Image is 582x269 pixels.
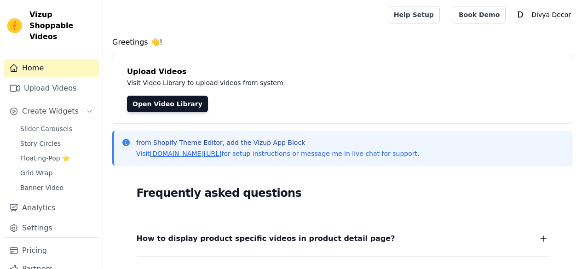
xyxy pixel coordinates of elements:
[518,10,524,19] text: D
[4,241,99,260] a: Pricing
[15,137,99,150] a: Story Circles
[15,166,99,179] a: Grid Wrap
[20,124,72,133] span: Slider Carousels
[4,219,99,237] a: Settings
[513,6,575,23] button: D Divya Decor
[388,6,440,23] a: Help Setup
[20,154,70,163] span: Floating-Pop ⭐
[15,152,99,165] a: Floating-Pop ⭐
[136,149,419,158] p: Visit for setup instructions or message me in live chat for support.
[20,168,52,177] span: Grid Wrap
[127,77,539,88] p: Visit Video Library to upload videos from system
[528,6,575,23] p: Divya Decor
[150,150,222,157] a: [DOMAIN_NAME][URL]
[453,6,506,23] a: Book Demo
[127,96,208,112] a: Open Video Library
[137,184,549,202] h2: Frequently asked questions
[20,183,63,192] span: Banner Video
[112,37,573,48] h4: Greetings 👋!
[137,232,395,245] span: How to display product specific videos in product detail page?
[20,139,61,148] span: Story Circles
[7,18,22,33] img: Vizup
[4,79,99,97] a: Upload Videos
[4,102,99,120] button: Create Widgets
[4,59,99,77] a: Home
[22,106,79,117] span: Create Widgets
[127,66,558,77] h4: Upload Videos
[136,138,419,147] p: from Shopify Theme Editor, add the Vizup App Block
[4,199,99,217] a: Analytics
[15,181,99,194] a: Banner Video
[15,122,99,135] a: Slider Carousels
[29,9,95,42] span: Vizup Shoppable Videos
[137,232,549,245] button: How to display product specific videos in product detail page?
